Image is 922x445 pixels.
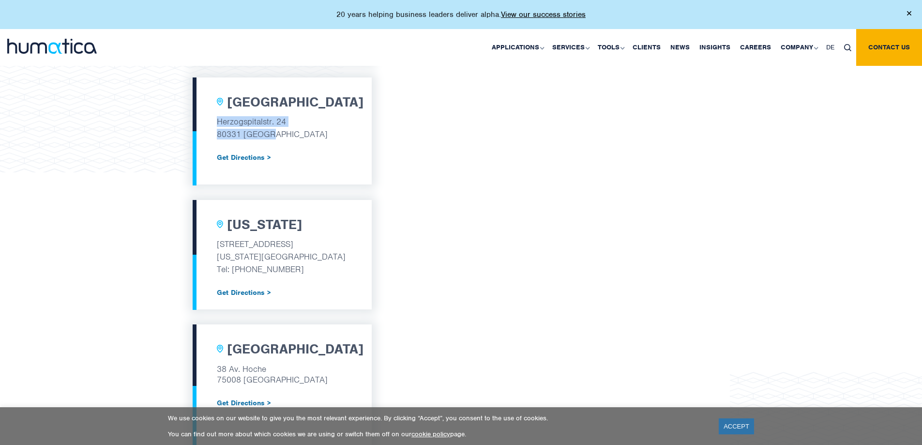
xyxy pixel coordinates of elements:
h2: [GEOGRAPHIC_DATA] [227,94,363,111]
p: 80331 [GEOGRAPHIC_DATA] [217,128,348,140]
a: Careers [735,29,776,66]
img: logo [7,39,97,54]
a: Contact us [856,29,922,66]
p: [US_STATE][GEOGRAPHIC_DATA] [217,250,348,263]
img: search_icon [844,44,851,51]
a: cookie policy [411,430,450,438]
a: Insights [695,29,735,66]
h2: [US_STATE] [227,217,302,233]
h2: [GEOGRAPHIC_DATA] [227,341,363,358]
a: Tools [593,29,628,66]
a: Get Directions > [217,289,348,296]
a: View our success stories [501,10,586,19]
p: Tel: [PHONE_NUMBER] [217,263,348,276]
p: 38 Av. Hoche 75008 [GEOGRAPHIC_DATA] [217,363,348,386]
a: Get Directions > [217,153,348,161]
a: Applications [487,29,547,66]
p: We use cookies on our website to give you the most relevant experience. By clicking “Accept”, you... [168,414,707,422]
a: Get Directions > [217,399,348,407]
a: Clients [628,29,665,66]
a: Services [547,29,593,66]
a: DE [821,29,839,66]
span: DE [826,43,834,51]
p: You can find out more about which cookies we are using or switch them off on our page. [168,430,707,438]
a: Company [776,29,821,66]
p: 20 years helping business leaders deliver alpha. [336,10,586,19]
p: [STREET_ADDRESS] [217,238,348,250]
p: Herzogspitalstr. 24 [217,115,348,128]
a: News [665,29,695,66]
a: ACCEPT [719,418,754,434]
